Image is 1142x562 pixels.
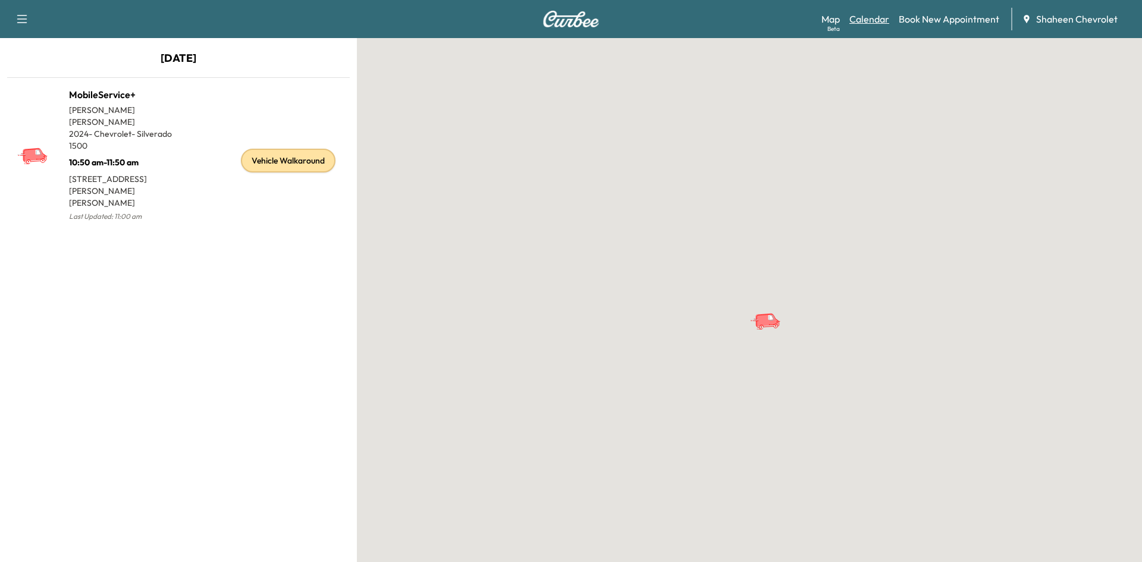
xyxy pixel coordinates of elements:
a: Book New Appointment [899,12,999,26]
p: 2024 - Chevrolet - Silverado 1500 [69,128,178,152]
img: Curbee Logo [542,11,600,27]
p: [PERSON_NAME] [PERSON_NAME] [69,104,178,128]
h1: MobileService+ [69,87,178,102]
p: Last Updated: 11:00 am [69,209,178,224]
p: 10:50 am - 11:50 am [69,152,178,168]
a: Calendar [849,12,889,26]
a: MapBeta [821,12,840,26]
p: [STREET_ADDRESS][PERSON_NAME][PERSON_NAME] [69,168,178,209]
div: Beta [827,24,840,33]
span: Shaheen Chevrolet [1036,12,1118,26]
div: Vehicle Walkaround [241,149,335,172]
gmp-advanced-marker: MobileService+ [749,300,791,321]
